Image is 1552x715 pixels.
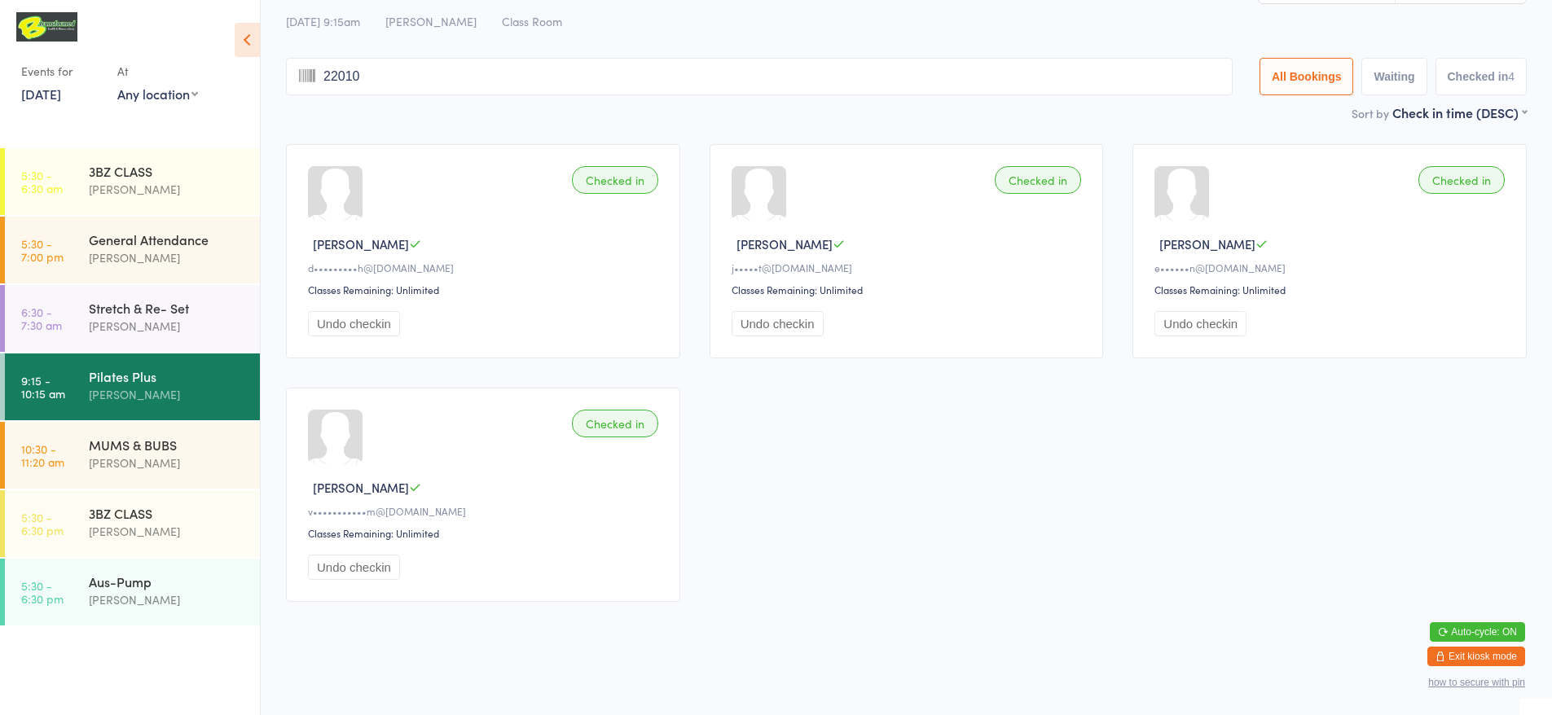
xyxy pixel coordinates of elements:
button: Undo checkin [308,555,400,580]
div: [PERSON_NAME] [89,454,246,472]
time: 5:30 - 6:30 pm [21,579,64,605]
div: Events for [21,58,101,85]
span: Class Room [502,13,562,29]
span: [DATE] 9:15am [286,13,360,29]
div: [PERSON_NAME] [89,590,246,609]
div: Classes Remaining: Unlimited [308,283,663,296]
button: Undo checkin [732,311,824,336]
button: Checked in4 [1435,58,1528,95]
div: Check in time (DESC) [1392,103,1527,121]
button: Exit kiosk mode [1427,647,1525,666]
div: v•••••••••••m@[DOMAIN_NAME] [308,504,663,518]
a: 5:30 -6:30 am3BZ CLASS[PERSON_NAME] [5,148,260,215]
div: 3BZ CLASS [89,162,246,180]
div: Classes Remaining: Unlimited [308,526,663,540]
div: MUMS & BUBS [89,436,246,454]
span: [PERSON_NAME] [1159,235,1255,252]
a: 6:30 -7:30 amStretch & Re- Set[PERSON_NAME] [5,285,260,352]
div: Checked in [572,410,658,437]
div: j•••••t@[DOMAIN_NAME] [732,261,1087,274]
time: 5:30 - 6:30 am [21,169,63,195]
div: e••••••n@[DOMAIN_NAME] [1154,261,1510,274]
div: [PERSON_NAME] [89,522,246,541]
div: [PERSON_NAME] [89,180,246,199]
button: Undo checkin [1154,311,1246,336]
div: 4 [1508,70,1515,83]
time: 5:30 - 6:30 pm [21,511,64,537]
div: Checked in [572,166,658,194]
time: 6:30 - 7:30 am [21,305,62,331]
div: 3BZ CLASS [89,504,246,522]
button: Undo checkin [308,311,400,336]
a: [DATE] [21,85,61,103]
div: General Attendance [89,230,246,248]
a: 10:30 -11:20 amMUMS & BUBS[PERSON_NAME] [5,422,260,489]
span: [PERSON_NAME] [313,235,409,252]
span: [PERSON_NAME] [385,13,477,29]
time: 10:30 - 11:20 am [21,442,64,468]
input: Search [286,58,1233,95]
div: Checked in [995,166,1081,194]
div: Stretch & Re- Set [89,299,246,317]
div: Checked in [1418,166,1505,194]
span: [PERSON_NAME] [736,235,833,252]
div: Any location [117,85,198,103]
div: Classes Remaining: Unlimited [1154,283,1510,296]
div: Aus-Pump [89,572,246,590]
time: 5:30 - 7:00 pm [21,237,64,263]
div: At [117,58,198,85]
span: [PERSON_NAME] [313,479,409,496]
a: 9:15 -10:15 amPilates Plus[PERSON_NAME] [5,353,260,420]
button: how to secure with pin [1428,677,1525,688]
a: 5:30 -6:30 pmAus-Pump[PERSON_NAME] [5,559,260,625]
img: B Transformed Gym [16,12,77,42]
div: Pilates Plus [89,367,246,385]
label: Sort by [1352,105,1389,121]
div: [PERSON_NAME] [89,385,246,404]
button: Auto-cycle: ON [1430,622,1525,642]
div: d•••••••••h@[DOMAIN_NAME] [308,261,663,274]
time: 9:15 - 10:15 am [21,374,65,400]
button: All Bookings [1260,58,1354,95]
a: 5:30 -7:00 pmGeneral Attendance[PERSON_NAME] [5,217,260,283]
div: Classes Remaining: Unlimited [732,283,1087,296]
div: [PERSON_NAME] [89,248,246,267]
button: Waiting [1361,58,1427,95]
a: 5:30 -6:30 pm3BZ CLASS[PERSON_NAME] [5,490,260,557]
div: [PERSON_NAME] [89,317,246,336]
